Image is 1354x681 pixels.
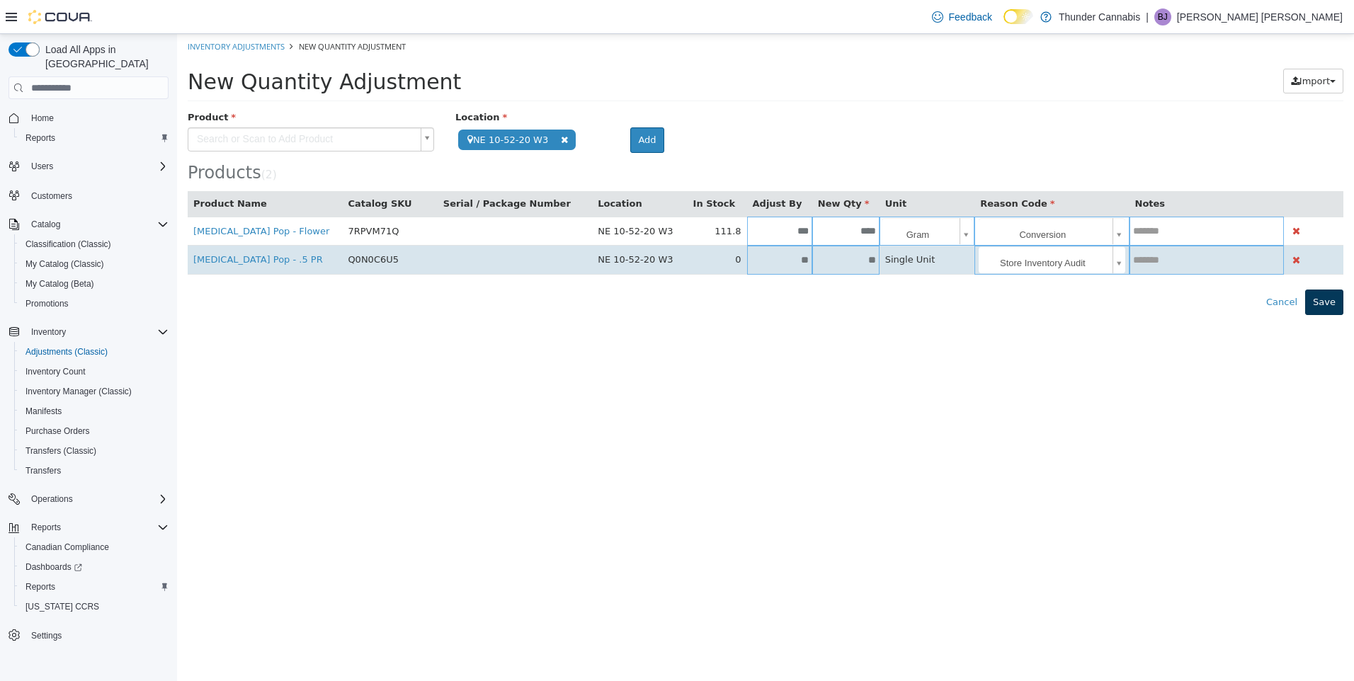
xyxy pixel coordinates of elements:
button: Add [453,93,487,119]
span: Manifests [25,406,62,417]
span: Products [11,129,84,149]
button: Manifests [14,401,174,421]
span: Canadian Compliance [20,539,169,556]
td: 7RPVM71Q [165,183,260,212]
button: Inventory Count [14,362,174,382]
a: Manifests [20,403,67,420]
button: Customers [3,185,174,205]
span: Inventory Manager (Classic) [20,383,169,400]
span: Washington CCRS [20,598,169,615]
span: 2 [89,135,96,147]
span: Transfers [25,465,61,476]
a: Feedback [926,3,998,31]
a: Reports [20,130,61,147]
button: Home [3,108,174,128]
button: My Catalog (Classic) [14,254,174,274]
a: [MEDICAL_DATA] Pop - .5 PR [16,220,146,231]
button: Reports [25,519,67,536]
button: Catalog [3,214,174,234]
span: Users [31,161,53,172]
a: Classification (Classic) [20,236,117,253]
a: Settings [25,627,67,644]
a: Canadian Compliance [20,539,115,556]
span: Reports [31,522,61,533]
button: Unit [708,163,732,177]
button: Adjust By [576,163,628,177]
span: Gram [705,184,777,212]
button: Import [1106,35,1166,60]
a: Store Inventory Audit [802,212,948,239]
a: Transfers [20,462,67,479]
span: Transfers [20,462,169,479]
span: Manifests [20,403,169,420]
button: Canadian Compliance [14,537,174,557]
a: Home [25,110,59,127]
button: Inventory [3,322,174,342]
span: Inventory [31,326,66,338]
a: Inventory Count [20,363,91,380]
span: Reports [20,578,169,595]
a: My Catalog (Beta) [20,275,100,292]
span: NE 10-52-20 W3 [281,96,399,116]
span: New Quantity Adjustment [122,7,229,18]
button: My Catalog (Beta) [14,274,174,294]
a: Dashboards [20,559,88,576]
span: My Catalog (Classic) [25,258,104,270]
span: Reports [20,130,169,147]
button: Delete Product [1113,218,1126,234]
span: Reports [25,519,169,536]
button: Transfers (Classic) [14,441,174,461]
span: Classification (Classic) [25,239,111,250]
button: Reports [14,128,174,148]
span: Transfers (Classic) [20,442,169,459]
p: Thunder Cannabis [1059,8,1140,25]
button: Transfers [14,461,174,481]
span: NE 10-52-20 W3 [421,192,496,202]
a: Promotions [20,295,74,312]
p: [PERSON_NAME] [PERSON_NAME] [1177,8,1343,25]
span: Operations [25,491,169,508]
button: Product Name [16,163,93,177]
button: [US_STATE] CCRS [14,597,174,617]
span: Store Inventory Audit [802,212,930,241]
button: Save [1128,256,1166,281]
span: Home [31,113,54,124]
a: Adjustments (Classic) [20,343,113,360]
span: Search or Scan to Add Product [11,94,238,117]
span: Dashboards [20,559,169,576]
span: Adjustments (Classic) [20,343,169,360]
button: Operations [25,491,79,508]
span: Catalog [25,216,169,233]
td: Q0N0C6U5 [165,212,260,241]
button: Catalog [25,216,66,233]
span: Inventory Count [25,366,86,377]
button: Users [3,156,174,176]
span: Load All Apps in [GEOGRAPHIC_DATA] [40,42,169,71]
p: | [1146,8,1149,25]
span: Reports [25,132,55,144]
button: Catalog SKU [171,163,237,177]
a: Gram [705,184,795,211]
span: Users [25,158,169,175]
img: Cova [28,10,92,24]
span: Operations [31,493,73,505]
span: BJ [1158,8,1168,25]
span: Purchase Orders [25,425,90,437]
span: Transfers (Classic) [25,445,96,457]
a: Customers [25,188,78,205]
span: Dashboards [25,561,82,573]
span: Promotions [25,298,69,309]
span: My Catalog (Classic) [20,256,169,273]
button: Users [25,158,59,175]
button: Inventory Manager (Classic) [14,382,174,401]
button: Purchase Orders [14,421,174,441]
td: 111.8 [511,183,570,212]
a: [US_STATE] CCRS [20,598,105,615]
span: Location [278,78,330,88]
td: 0 [511,212,570,241]
button: Notes [958,163,991,177]
span: Settings [31,630,62,641]
button: Settings [3,625,174,646]
input: Dark Mode [1003,9,1033,24]
a: Purchase Orders [20,423,96,440]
